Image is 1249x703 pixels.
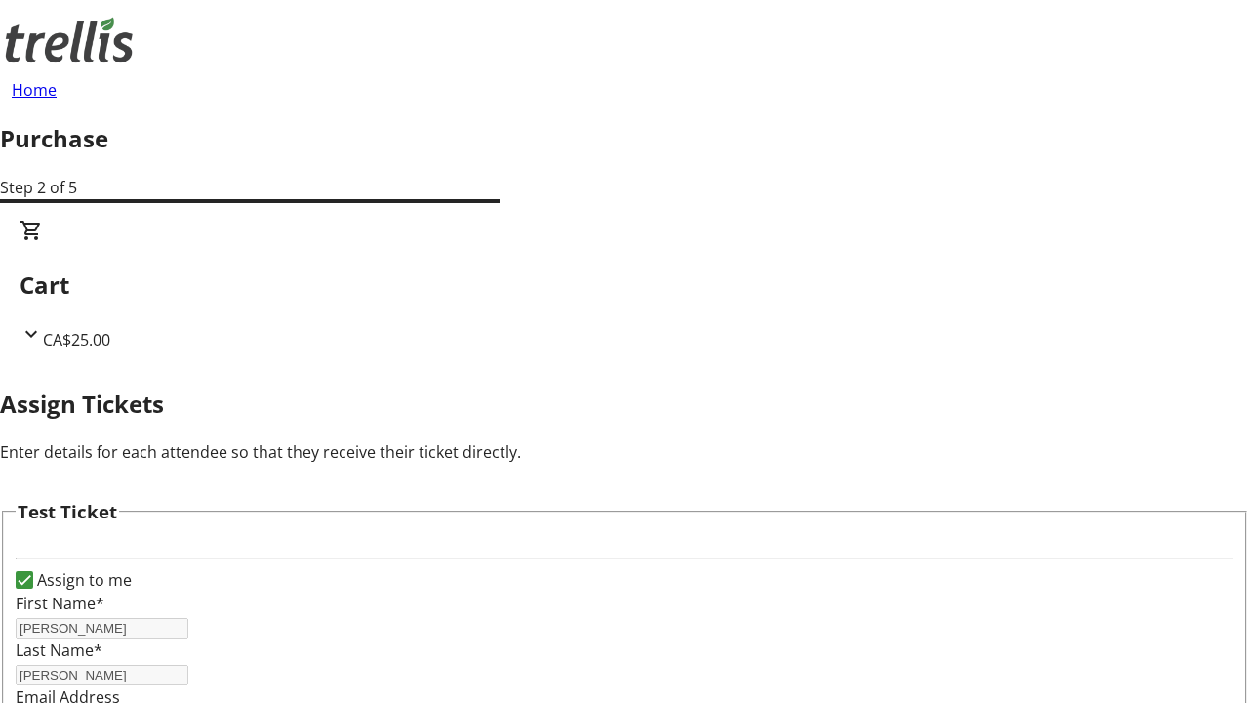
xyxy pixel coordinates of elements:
[16,593,104,614] label: First Name*
[20,268,1229,303] h2: Cart
[20,219,1229,351] div: CartCA$25.00
[18,498,117,525] h3: Test Ticket
[33,568,132,592] label: Assign to me
[43,329,110,351] span: CA$25.00
[16,640,102,661] label: Last Name*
